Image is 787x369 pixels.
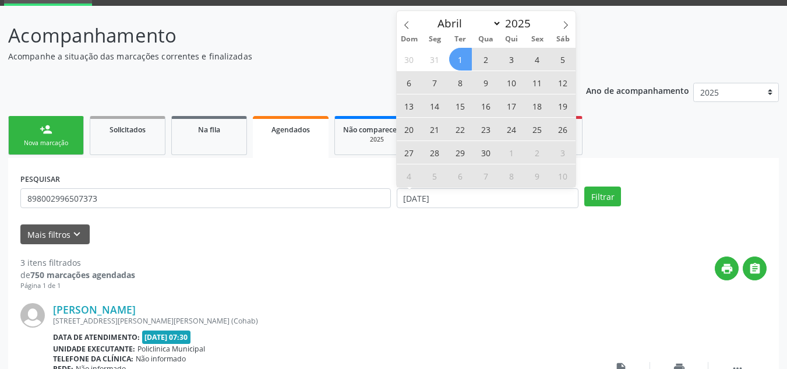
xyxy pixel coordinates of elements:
[432,15,502,31] select: Month
[526,141,549,164] span: Maio 2, 2025
[398,118,421,140] span: Abril 20, 2025
[397,188,579,208] input: Selecione um intervalo
[449,164,472,187] span: Maio 6, 2025
[30,269,135,280] strong: 750 marcações agendadas
[398,164,421,187] span: Maio 4, 2025
[749,262,761,275] i: 
[475,94,497,117] span: Abril 16, 2025
[20,269,135,281] div: de
[424,118,446,140] span: Abril 21, 2025
[137,344,205,354] span: Policlinica Municipal
[53,316,592,326] div: [STREET_ADDRESS][PERSON_NAME][PERSON_NAME] (Cohab)
[449,94,472,117] span: Abril 15, 2025
[53,354,133,364] b: Telefone da clínica:
[20,224,90,245] button: Mais filtroskeyboard_arrow_down
[343,125,411,135] span: Não compareceram
[398,94,421,117] span: Abril 13, 2025
[526,118,549,140] span: Abril 25, 2025
[475,48,497,71] span: Abril 2, 2025
[552,71,574,94] span: Abril 12, 2025
[20,256,135,269] div: 3 itens filtrados
[398,71,421,94] span: Abril 6, 2025
[397,36,422,43] span: Dom
[552,94,574,117] span: Abril 19, 2025
[475,164,497,187] span: Maio 7, 2025
[500,141,523,164] span: Maio 1, 2025
[552,118,574,140] span: Abril 26, 2025
[526,48,549,71] span: Abril 4, 2025
[20,281,135,291] div: Página 1 de 1
[53,344,135,354] b: Unidade executante:
[142,331,191,344] span: [DATE] 07:30
[424,94,446,117] span: Abril 14, 2025
[70,228,83,241] i: keyboard_arrow_down
[20,303,45,328] img: img
[475,71,497,94] span: Abril 9, 2025
[53,332,140,342] b: Data de atendimento:
[475,141,497,164] span: Abril 30, 2025
[424,164,446,187] span: Maio 5, 2025
[743,256,767,280] button: 
[552,48,574,71] span: Abril 5, 2025
[271,125,310,135] span: Agendados
[500,118,523,140] span: Abril 24, 2025
[499,36,524,43] span: Qui
[475,118,497,140] span: Abril 23, 2025
[449,48,472,71] span: Abril 1, 2025
[550,36,576,43] span: Sáb
[20,170,60,188] label: PESQUISAR
[17,139,75,147] div: Nova marcação
[500,71,523,94] span: Abril 10, 2025
[524,36,550,43] span: Sex
[398,48,421,71] span: Março 30, 2025
[424,48,446,71] span: Março 31, 2025
[526,164,549,187] span: Maio 9, 2025
[8,21,548,50] p: Acompanhamento
[721,262,733,275] i: print
[552,141,574,164] span: Maio 3, 2025
[500,94,523,117] span: Abril 17, 2025
[198,125,220,135] span: Na fila
[502,16,540,31] input: Year
[8,50,548,62] p: Acompanhe a situação das marcações correntes e finalizadas
[398,141,421,164] span: Abril 27, 2025
[343,135,411,144] div: 2025
[500,48,523,71] span: Abril 3, 2025
[584,187,621,206] button: Filtrar
[449,141,472,164] span: Abril 29, 2025
[526,94,549,117] span: Abril 18, 2025
[424,71,446,94] span: Abril 7, 2025
[500,164,523,187] span: Maio 8, 2025
[422,36,447,43] span: Seg
[40,123,52,136] div: person_add
[715,256,739,280] button: print
[447,36,473,43] span: Ter
[424,141,446,164] span: Abril 28, 2025
[449,118,472,140] span: Abril 22, 2025
[110,125,146,135] span: Solicitados
[20,188,391,208] input: Nome, CNS
[552,164,574,187] span: Maio 10, 2025
[586,83,689,97] p: Ano de acompanhamento
[136,354,186,364] span: Não informado
[53,303,136,316] a: [PERSON_NAME]
[526,71,549,94] span: Abril 11, 2025
[473,36,499,43] span: Qua
[449,71,472,94] span: Abril 8, 2025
